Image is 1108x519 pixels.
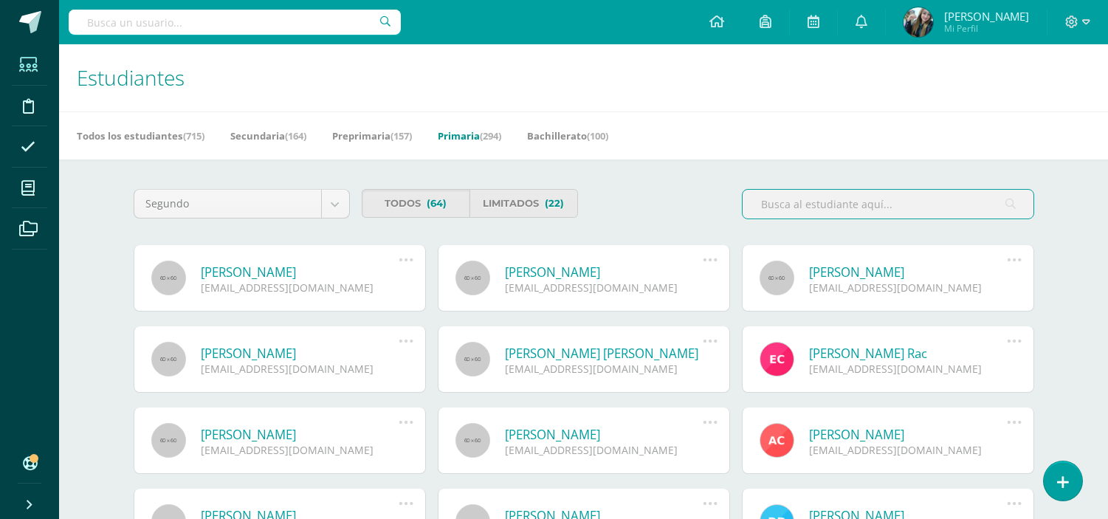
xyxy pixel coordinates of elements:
a: [PERSON_NAME] [809,426,1008,443]
div: [EMAIL_ADDRESS][DOMAIN_NAME] [809,443,1008,457]
input: Busca al estudiante aquí... [743,190,1033,219]
span: (715) [183,129,204,142]
div: [EMAIL_ADDRESS][DOMAIN_NAME] [505,362,703,376]
a: Segundo [134,190,349,218]
div: [EMAIL_ADDRESS][DOMAIN_NAME] [201,443,399,457]
span: (22) [545,190,564,217]
a: Secundaria(164) [230,124,306,148]
span: (164) [285,129,306,142]
div: [EMAIL_ADDRESS][DOMAIN_NAME] [809,362,1008,376]
span: (157) [390,129,412,142]
div: [EMAIL_ADDRESS][DOMAIN_NAME] [809,281,1008,295]
a: [PERSON_NAME] [505,264,703,281]
a: Limitados(22) [469,189,578,218]
span: Segundo [145,190,310,218]
span: Estudiantes [77,63,185,92]
a: Primaria(294) [438,124,501,148]
span: (294) [480,129,501,142]
a: [PERSON_NAME] [201,345,399,362]
div: [EMAIL_ADDRESS][DOMAIN_NAME] [505,443,703,457]
span: [PERSON_NAME] [944,9,1029,24]
img: ab28650470f0b57cd31dd7e6cf45ec32.png [904,7,933,37]
a: [PERSON_NAME] [505,426,703,443]
a: [PERSON_NAME] Rac [809,345,1008,362]
a: [PERSON_NAME] [809,264,1008,281]
div: [EMAIL_ADDRESS][DOMAIN_NAME] [201,362,399,376]
a: Bachillerato(100) [527,124,608,148]
span: (64) [427,190,447,217]
a: Todos los estudiantes(715) [77,124,204,148]
a: [PERSON_NAME] [201,264,399,281]
div: [EMAIL_ADDRESS][DOMAIN_NAME] [201,281,399,295]
a: [PERSON_NAME] [PERSON_NAME] [505,345,703,362]
a: [PERSON_NAME] [201,426,399,443]
span: Mi Perfil [944,22,1029,35]
a: Preprimaria(157) [332,124,412,148]
a: Todos(64) [362,189,470,218]
span: (100) [587,129,608,142]
input: Busca un usuario... [69,10,401,35]
div: [EMAIL_ADDRESS][DOMAIN_NAME] [505,281,703,295]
